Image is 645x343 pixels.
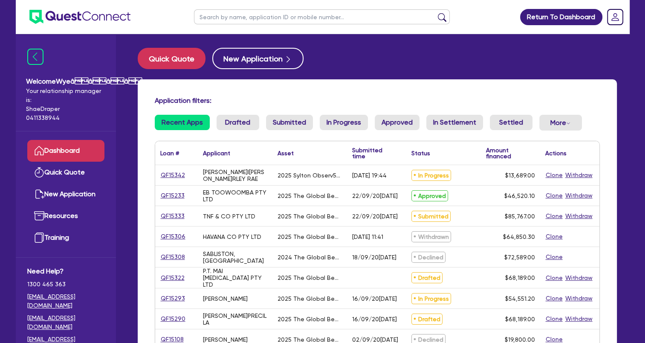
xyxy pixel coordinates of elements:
div: Asset [278,150,294,156]
div: Status [411,150,430,156]
div: 2025 The Global Beauty Group UltraLUX Pro [278,274,342,281]
button: Clone [545,211,563,221]
img: icon-menu-close [27,49,43,65]
span: In Progress [411,170,451,181]
span: $64,850.30 [503,233,535,240]
div: Loan # [160,150,179,156]
span: Drafted [411,272,443,283]
a: Resources [27,205,104,227]
div: 22/09/20[DATE] [352,192,398,199]
span: Your relationship manager is: Shae Draper 0411338944 [26,87,106,122]
div: [PERSON_NAME]PRECILLA [203,312,267,326]
div: 2025 The Global Beauty Group UltraLUX Pro, HydroLUX and Xcellarisn Pro Twist [278,213,342,220]
div: [PERSON_NAME] [203,336,248,343]
input: Search by name, application ID or mobile number... [194,9,450,24]
div: [PERSON_NAME] [203,295,248,302]
a: QF15322 [160,273,185,283]
div: Submitted time [352,147,393,159]
a: QF15233 [160,191,185,201]
button: Clone [545,252,563,262]
button: New Application [212,48,304,69]
div: 18/09/20[DATE] [352,254,396,261]
button: Clone [545,191,563,201]
button: Withdraw [565,191,593,201]
div: SABLISTON, [GEOGRAPHIC_DATA] [203,250,267,264]
img: quick-quote [34,167,44,177]
div: [DATE] 19:44 [352,172,387,179]
span: $72,589.00 [504,254,535,261]
a: Training [27,227,104,249]
div: Amount financed [486,147,535,159]
div: EB TOOWOOMBA PTY LTD [203,189,267,203]
button: Clone [545,273,563,283]
div: 2025 The Global Beauty Group UltraLUX PRO [278,295,342,302]
span: $54,551.20 [505,295,535,302]
a: Dropdown toggle [604,6,626,28]
a: QF15293 [160,294,185,303]
button: Clone [545,294,563,303]
a: Quick Quote [27,162,104,183]
div: 2025 The Global Beauty Group MediLUX [278,336,342,343]
button: Withdraw [565,294,593,303]
span: Need Help? [27,266,104,276]
a: Settled [490,115,532,130]
span: $68,189.00 [505,316,535,323]
a: QF15290 [160,314,186,324]
a: Quick Quote [138,48,212,69]
a: Recent Apps [155,115,210,130]
a: Approved [375,115,419,130]
div: 2025 Sylton Observ520x [278,172,342,179]
span: In Progress [411,293,451,304]
span: Withdrawn [411,231,451,242]
div: 2025 The Global Beauty Group SuperLUX [278,192,342,199]
div: 22/09/20[DATE] [352,213,398,220]
button: Clone [545,314,563,324]
a: New Application [27,183,104,205]
a: QF15333 [160,211,185,221]
div: TNF & CO PTY LTD [203,213,255,220]
div: 16/09/20[DATE] [352,316,397,323]
a: In Progress [320,115,368,130]
span: $13,689.00 [505,172,535,179]
button: Withdraw [565,273,593,283]
a: Return To Dashboard [520,9,602,25]
img: training [34,233,44,243]
span: Approved [411,190,448,201]
a: [EMAIL_ADDRESS][DOMAIN_NAME] [27,292,104,310]
a: Dashboard [27,140,104,162]
a: Drafted [217,115,259,130]
span: Declined [411,252,445,263]
span: Welcome Wyeââââ [26,76,106,87]
a: In Settlement [426,115,483,130]
button: Withdraw [565,314,593,324]
img: resources [34,211,44,221]
span: 1300 465 363 [27,280,104,289]
div: 2025 The Global Beauty Group UltraLUX PRO [278,316,342,323]
div: 2025 The Global Beauty Group MediLUX LED and Pre Used Observ520X [278,233,342,240]
a: QF15308 [160,252,185,262]
button: Clone [545,170,563,180]
span: $68,189.00 [505,274,535,281]
div: 2024 The Global Beauty Group Liftera and Observ520X [278,254,342,261]
a: [EMAIL_ADDRESS][DOMAIN_NAME] [27,314,104,331]
button: Quick Quote [138,48,205,69]
button: Withdraw [565,170,593,180]
div: Applicant [203,150,230,156]
span: Drafted [411,314,443,325]
span: Submitted [411,211,451,222]
button: Withdraw [565,211,593,221]
div: HAVANA CO PTY LTD [203,233,261,240]
div: Actions [545,150,567,156]
div: 16/09/20[DATE] [352,295,397,302]
div: 02/09/20[DATE] [352,336,398,343]
a: QF15306 [160,232,186,241]
h4: Application filters: [155,96,600,105]
div: [PERSON_NAME]I[PERSON_NAME]RLEY RAE [203,169,267,182]
button: Clone [545,232,563,241]
div: [DATE] 11:41 [352,233,383,240]
div: P.T. MAI [MEDICAL_DATA] PTY LTD [203,267,267,288]
img: new-application [34,189,44,199]
span: $19,800.00 [505,336,535,343]
span: $46,520.10 [504,192,535,199]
